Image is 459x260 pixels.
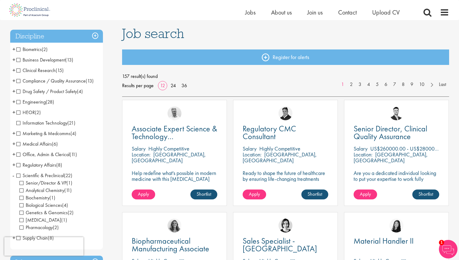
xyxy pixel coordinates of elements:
span: HEOR [16,109,35,116]
a: 7 [390,81,399,88]
span: (11) [70,151,77,158]
span: Office, Admin & Clerical [16,151,70,158]
span: Sales Specialist - [GEOGRAPHIC_DATA] [243,236,317,254]
span: Biological Sciences [19,202,62,208]
span: (15) [56,67,64,74]
img: Peter Duvall [278,106,292,120]
p: Help redefine what's possible in modern medicine with this [MEDICAL_DATA] Associate Expert Scienc... [132,170,217,188]
iframe: reCAPTCHA [4,237,83,256]
span: Information Technology [16,120,67,126]
span: Engineering [16,99,54,105]
a: 36 [179,82,189,89]
a: Associate Expert Science & Technology ([MEDICAL_DATA]) [132,125,217,140]
span: Marketing & Medcomms [16,130,70,137]
span: Job search [122,25,184,42]
span: Salary [354,145,368,152]
span: Regulatory Affairs [16,162,56,168]
span: Supply Chain [16,235,54,241]
span: About us [271,8,292,16]
span: Genetics & Genomics [19,209,74,216]
a: Regulatory CMC Consultant [243,125,328,140]
span: Office, Admin & Clerical [16,151,77,158]
span: + [12,45,15,54]
span: Salary [243,145,257,152]
span: (1) [61,217,67,223]
span: + [12,139,15,148]
span: (4) [70,130,76,137]
h3: Discipline [10,30,103,43]
span: (2) [68,209,74,216]
span: Biometrics [16,46,42,53]
span: Marketing & Medcomms [16,130,76,137]
span: Apply [360,191,371,197]
a: 8 [399,81,408,88]
span: + [12,97,15,106]
span: (21) [67,120,75,126]
span: Clinical Research [16,67,56,74]
a: 12 [158,82,167,89]
a: 4 [364,81,373,88]
span: (11) [64,187,72,194]
span: Pharmacology [19,224,59,231]
span: Associate Expert Science & Technology ([MEDICAL_DATA]) [132,123,217,149]
span: (4) [77,88,83,95]
a: Shortlist [301,190,328,199]
a: Numhom Sudsok [389,219,403,232]
a: 3 [355,81,364,88]
span: Scientific & Preclinical [16,172,72,179]
span: Location: [243,151,261,158]
a: Upload CV [372,8,400,16]
span: Genetics & Genomics [19,209,68,216]
span: (13) [65,57,73,63]
span: Scientific & Preclinical [16,172,64,179]
a: 9 [407,81,416,88]
span: Compliance / Quality Assurance [16,78,86,84]
span: 1 [439,240,444,245]
span: (4) [62,202,68,208]
span: Clinical Research [16,67,64,74]
span: + [12,76,15,85]
span: + [12,150,15,159]
span: Senior/Director & VP [19,180,66,186]
span: Compliance / Quality Assurance [16,78,94,84]
span: Supply Chain [16,235,48,241]
a: Last [436,81,449,88]
a: 2 [347,81,356,88]
p: Are you a dedicated individual looking to put your expertise to work fully flexibly in a remote p... [354,170,439,199]
img: Chatbot [439,240,457,258]
span: (2) [53,224,59,231]
span: Apply [249,191,260,197]
span: Material Handler II [354,236,414,246]
span: Biological Sciences [19,202,68,208]
a: Material Handler II [354,237,439,245]
span: Location: [132,151,151,158]
span: Salary [132,145,146,152]
span: Biochemistry [19,194,55,201]
span: Analytical Chemistry [19,187,72,194]
p: Highly Competitive [259,145,300,152]
span: Biometrics [16,46,48,53]
span: Apply [138,191,149,197]
span: Business Development [16,57,65,63]
img: Joshua Godden [389,106,403,120]
span: + [12,160,15,169]
span: (8) [56,162,62,168]
span: + [12,55,15,64]
span: Senior Director, Clinical Quality Assurance [354,123,427,142]
a: Shortlist [412,190,439,199]
span: (28) [46,99,54,105]
img: Nic Choa [278,219,292,232]
span: (22) [64,172,72,179]
a: Jobs [245,8,256,16]
p: [GEOGRAPHIC_DATA], [GEOGRAPHIC_DATA] [354,151,428,164]
span: Join us [307,8,323,16]
span: [MEDICAL_DATA] [19,217,61,223]
span: 157 result(s) found [122,72,449,81]
a: Apply [243,190,266,199]
span: HEOR [16,109,41,116]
